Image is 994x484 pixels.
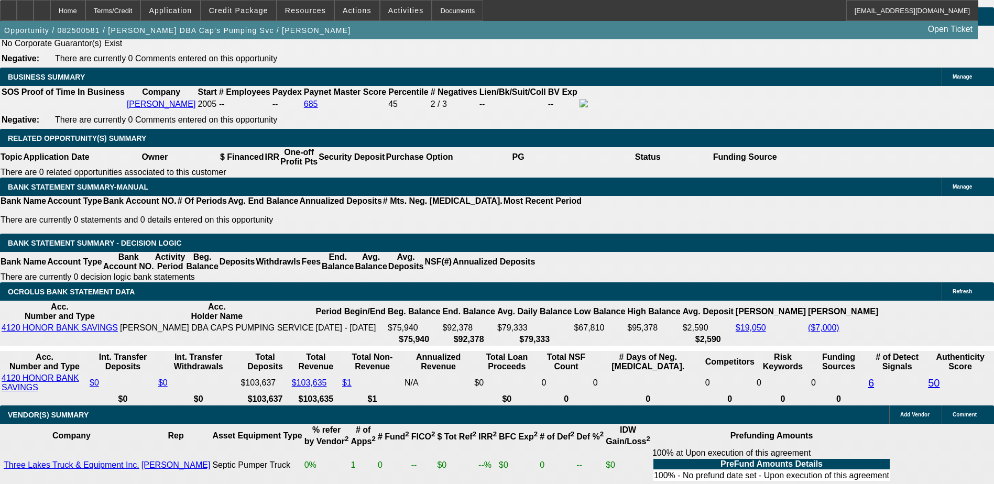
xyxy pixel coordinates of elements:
th: Total Non-Revenue [342,352,403,372]
th: PG [453,147,583,167]
a: Three Lakes Truck & Equipment Inc. [4,460,139,469]
th: 0 [705,394,755,404]
b: Rep [168,431,183,440]
th: $1 [342,394,403,404]
a: 4120 HONOR BANK SAVINGS [2,323,118,332]
span: Add Vendor [900,412,930,417]
th: Risk Keywords [756,352,810,372]
td: 0% [304,448,349,482]
td: 0 [539,448,575,482]
b: Company [142,87,180,96]
td: $103,637 [240,373,290,393]
a: [PERSON_NAME] [127,100,196,108]
b: # of Def [540,432,574,441]
th: End. Balance [442,302,495,322]
th: [PERSON_NAME] [807,302,879,322]
div: 45 [388,100,428,109]
th: Security Deposit [318,147,385,167]
th: 0 [811,394,867,404]
td: $0 [436,448,477,482]
th: Period Begin/End [315,302,386,322]
td: 0 [541,373,591,393]
span: -- [219,100,225,108]
td: [DATE] - [DATE] [315,323,386,333]
th: $0 [158,394,239,404]
th: Account Type [47,252,103,272]
td: --% [478,448,497,482]
th: High Balance [627,302,681,322]
th: Total Loan Proceeds [474,352,540,372]
th: Proof of Time In Business [21,87,125,97]
span: Actions [343,6,372,15]
th: Beg. Balance [185,252,219,272]
b: Lien/Bk/Suit/Coll [479,87,546,96]
td: $67,810 [573,323,626,333]
span: Comment [953,412,977,417]
th: Fees [301,252,321,272]
th: Acc. Holder Name [119,302,314,322]
th: Avg. Deposit [682,302,734,322]
span: RELATED OPPORTUNITY(S) SUMMARY [8,134,146,142]
b: # Fund [378,432,409,441]
td: [PERSON_NAME] DBA CAPS PUMPING SERVICE [119,323,314,333]
th: One-off Profit Pts [280,147,318,167]
th: [PERSON_NAME] [735,302,806,322]
th: Total Deposits [240,352,290,372]
span: Resources [285,6,326,15]
th: Application Date [23,147,90,167]
th: NSF(#) [424,252,452,272]
sup: 2 [571,430,574,438]
td: -- [479,98,547,110]
td: No Corporate Guarantor(s) Exist [1,38,574,49]
th: # of Detect Signals [868,352,926,372]
button: Activities [380,1,432,20]
b: Prefunding Amounts [730,431,813,440]
td: 0 [705,373,755,393]
td: -- [411,448,436,482]
th: # Days of Neg. [MEDICAL_DATA]. [593,352,704,372]
td: $92,378 [442,323,495,333]
span: There are currently 0 Comments entered on this opportunity [55,115,277,124]
th: Most Recent Period [503,196,582,206]
th: Beg. Balance [387,302,441,322]
b: # Negatives [431,87,477,96]
b: Start [198,87,216,96]
button: Resources [277,1,334,20]
td: 0 [756,373,810,393]
b: IRR [478,432,497,441]
th: Activity Period [155,252,186,272]
th: Acc. Number and Type [1,302,118,322]
th: Bank Account NO. [103,252,155,272]
span: BANK STATEMENT SUMMARY-MANUAL [8,183,148,191]
td: 2005 [197,98,217,110]
td: -- [576,448,604,482]
img: facebook-icon.png [580,99,588,107]
td: Septic Pumper Truck [212,448,302,482]
th: $103,635 [291,394,341,404]
sup: 2 [431,430,435,438]
td: 0 [593,373,704,393]
b: BV Exp [548,87,577,96]
p: There are currently 0 statements and 0 details entered on this opportunity [1,215,582,225]
button: Credit Package [201,1,276,20]
td: 0 [811,373,867,393]
th: Annualized Revenue [404,352,473,372]
th: Bank Account NO. [103,196,177,206]
span: OCROLUS BANK STATEMENT DATA [8,288,135,296]
a: [PERSON_NAME] [141,460,211,469]
b: BFC Exp [499,432,538,441]
div: 100% at Upon execution of this agreement [652,448,891,482]
b: % refer by Vendor [304,425,349,446]
th: Annualized Deposits [299,196,382,206]
th: Avg. Daily Balance [497,302,573,322]
b: Negative: [2,54,39,63]
a: 685 [304,100,318,108]
td: $0 [474,373,540,393]
th: Int. Transfer Withdrawals [158,352,239,372]
a: Open Ticket [924,20,977,38]
th: Int. Transfer Deposits [89,352,157,372]
th: # Of Periods [177,196,227,206]
th: # Mts. Neg. [MEDICAL_DATA]. [383,196,503,206]
a: $0 [158,378,168,387]
sup: 2 [405,430,409,438]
